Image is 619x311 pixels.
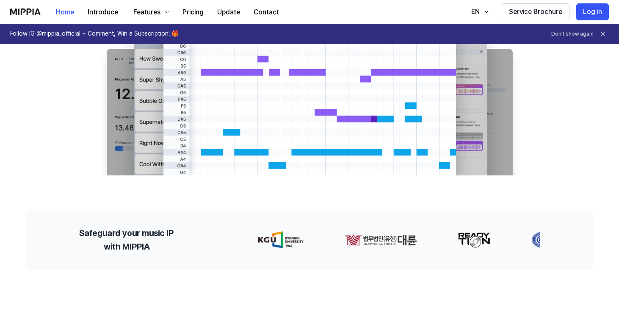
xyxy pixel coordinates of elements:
[176,4,210,21] button: Pricing
[132,7,162,17] div: Features
[10,8,41,15] img: logo
[551,31,594,38] button: Don't show again
[257,231,303,248] img: partner-logo-0
[210,0,247,24] a: Update
[247,4,286,21] button: Contact
[457,231,490,248] img: partner-logo-2
[502,3,569,20] button: Service Brochure
[470,7,481,17] div: EN
[343,231,416,248] img: partner-logo-1
[49,4,81,21] button: Home
[49,0,81,24] a: Home
[81,4,125,21] button: Introduce
[576,3,609,20] button: Log in
[79,226,174,253] h2: Safeguard your music IP with MIPPIA
[463,3,495,20] button: EN
[125,4,176,21] button: Features
[10,30,179,38] h1: Follow IG @mippia_official + Comment, Win a Subscription! 🎁
[531,231,557,248] img: partner-logo-3
[210,4,247,21] button: Update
